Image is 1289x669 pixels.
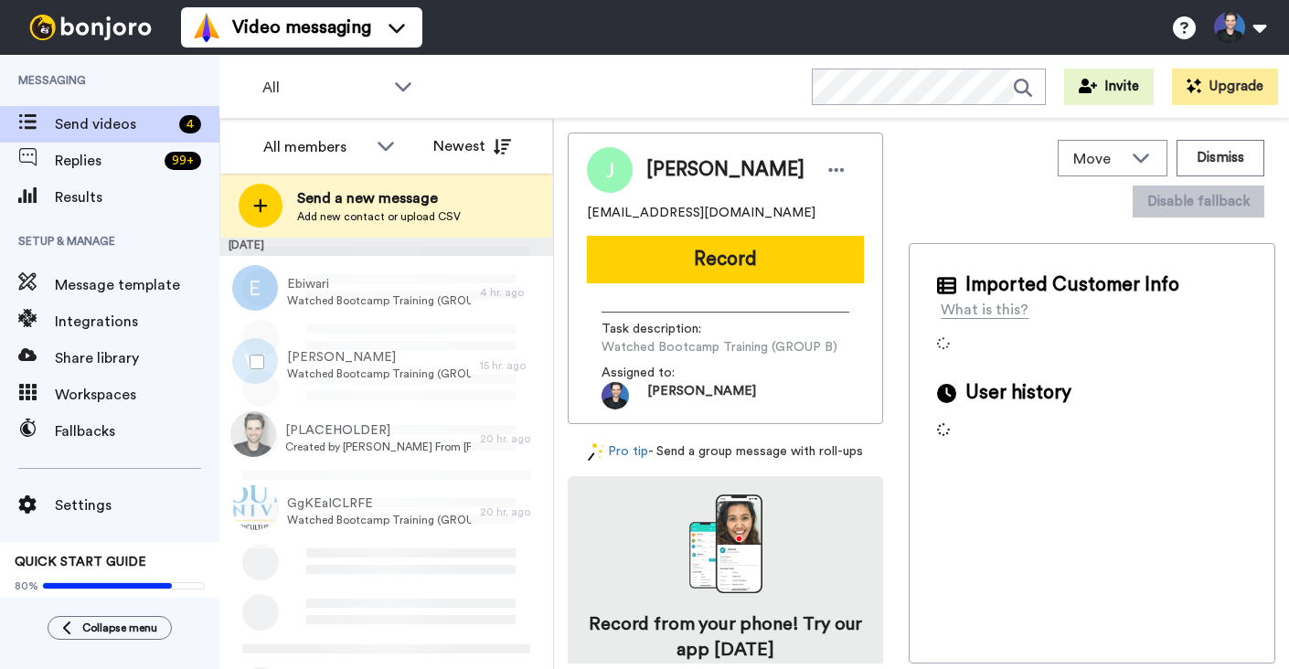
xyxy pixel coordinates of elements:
button: Collapse menu [48,616,172,640]
span: Watched Bootcamp Training (GROUP A) [287,366,471,381]
span: [PERSON_NAME] [647,382,756,409]
h4: Record from your phone! Try our app [DATE] [586,611,865,663]
span: Share library [55,347,219,369]
span: Watched Bootcamp Training (GROUP A) [287,293,471,308]
button: Invite [1064,69,1154,105]
img: 6be86ef7-c569-4fce-93cb-afb5ceb4fafb-1583875477.jpg [602,382,629,409]
span: Send videos [55,113,172,135]
span: Workspaces [55,384,219,406]
span: Results [55,186,219,208]
span: Created by [PERSON_NAME] From [PERSON_NAME][GEOGRAPHIC_DATA] [285,440,471,454]
span: Imported Customer Info [965,271,1179,299]
img: e.png [232,265,278,311]
span: Send yourself a test [15,597,205,611]
div: 15 hr. ago [480,358,544,373]
img: Image of Joshua [587,147,633,193]
span: Watched Bootcamp Training (GROUP B) [602,338,837,356]
span: Fallbacks [55,420,219,442]
img: 6e068e8c-427a-4d8a-b15f-36e1abfcd730 [230,411,276,457]
span: Collapse menu [82,621,157,635]
span: GgKEaICLRFE [287,494,471,513]
span: All [262,77,385,99]
div: All members [263,136,368,158]
div: What is this? [941,299,1028,321]
span: Replies [55,150,157,172]
span: Add new contact or upload CSV [297,209,461,224]
span: Ebiwari [287,275,471,293]
div: [DATE] [219,238,553,256]
span: Send a new message [297,187,461,209]
span: 80% [15,579,38,593]
span: User history [965,379,1071,407]
img: bj-logo-header-white.svg [22,15,159,40]
div: 20 hr. ago [480,431,544,446]
img: magic-wand.svg [588,442,604,462]
button: Record [587,236,864,283]
span: Task description : [602,320,730,338]
button: Disable fallback [1133,186,1264,218]
span: Message template [55,274,219,296]
span: [PLACEHOLDER] [285,421,471,440]
a: Pro tip [588,442,648,462]
span: Video messaging [232,15,371,40]
button: Dismiss [1177,140,1264,176]
div: 20 hr. ago [480,504,544,519]
button: Newest [420,128,525,165]
div: 99 + [165,152,201,170]
span: Move [1073,148,1123,170]
span: [PERSON_NAME] [287,348,471,366]
img: 83d145ea-5566-40c6-868b-7d673ae10dce.png [232,484,278,530]
span: Watched Bootcamp Training (GROUP A) [287,513,471,527]
span: QUICK START GUIDE [15,556,146,568]
span: Integrations [55,311,219,333]
img: vm-color.svg [192,13,221,42]
span: [PERSON_NAME] [646,156,804,184]
div: 4 [179,115,201,133]
span: Assigned to: [602,364,730,382]
span: [EMAIL_ADDRESS][DOMAIN_NAME] [587,204,815,222]
div: - Send a group message with roll-ups [568,442,883,462]
img: download [689,494,762,593]
button: Upgrade [1172,69,1278,105]
span: Settings [55,494,219,516]
div: 4 hr. ago [480,285,544,300]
